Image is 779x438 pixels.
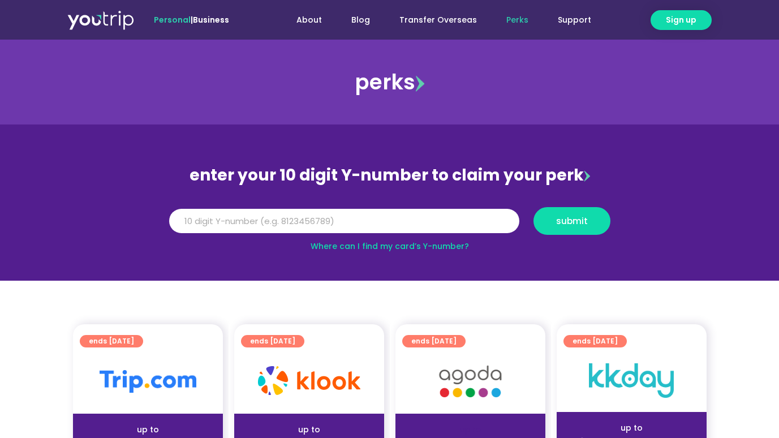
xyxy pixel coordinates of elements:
a: ends [DATE] [402,335,466,347]
span: | [154,14,229,25]
span: Sign up [666,14,696,26]
span: Personal [154,14,191,25]
span: up to [460,424,481,435]
a: Support [543,10,606,31]
span: ends [DATE] [573,335,618,347]
a: Transfer Overseas [385,10,492,31]
a: Where can I find my card’s Y-number? [311,241,469,252]
div: enter your 10 digit Y-number to claim your perk [163,161,616,190]
nav: Menu [260,10,606,31]
span: ends [DATE] [250,335,295,347]
button: submit [533,207,610,235]
form: Y Number [169,207,610,243]
a: Sign up [651,10,712,30]
span: ends [DATE] [89,335,134,347]
a: Perks [492,10,543,31]
span: ends [DATE] [411,335,457,347]
a: ends [DATE] [241,335,304,347]
a: Blog [337,10,385,31]
div: up to [82,424,214,436]
a: ends [DATE] [80,335,143,347]
a: ends [DATE] [563,335,627,347]
span: submit [556,217,588,225]
a: Business [193,14,229,25]
input: 10 digit Y-number (e.g. 8123456789) [169,209,519,234]
div: up to [566,422,698,434]
div: up to [243,424,375,436]
a: About [282,10,337,31]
